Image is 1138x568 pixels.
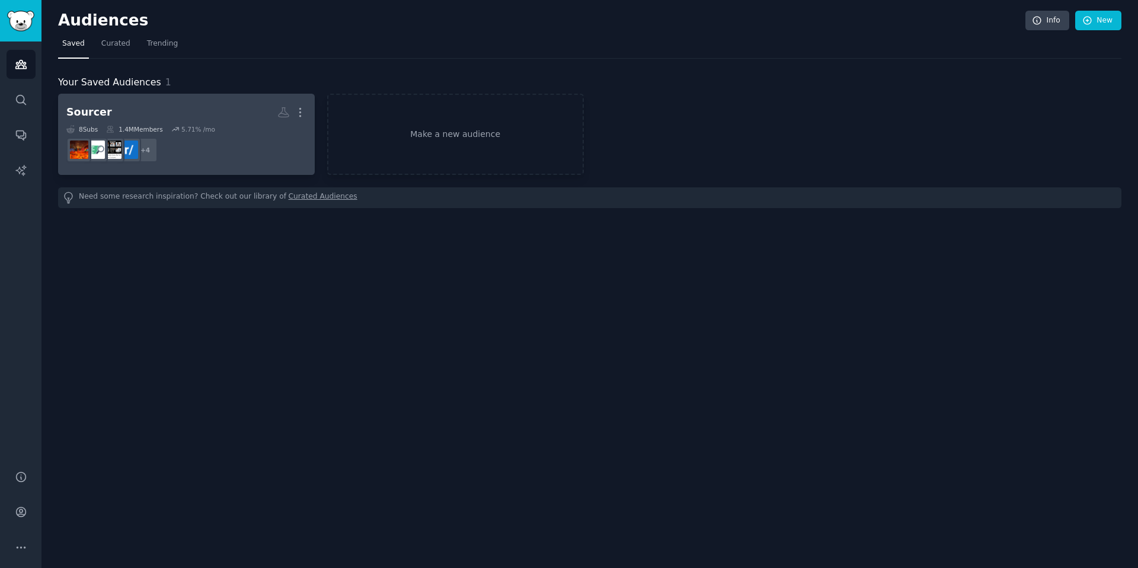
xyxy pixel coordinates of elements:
div: 5.71 % /mo [181,125,215,133]
div: Sourcer [66,105,112,120]
a: Make a new audience [327,94,584,175]
a: Saved [58,34,89,59]
img: recruitinghell [70,141,88,159]
a: Trending [143,34,182,59]
img: GummySearch logo [7,11,34,31]
div: + 4 [133,138,158,162]
span: 1 [165,76,171,88]
h2: Audiences [58,11,1025,30]
div: Need some research inspiration? Check out our library of [58,187,1121,208]
img: jobboardsearch [87,141,105,159]
span: Your Saved Audiences [58,75,161,90]
a: Curated Audiences [289,192,357,204]
img: Recruitment [103,141,122,159]
img: RecruitmentAgencies [120,141,138,159]
span: Trending [147,39,178,49]
div: 8 Sub s [66,125,98,133]
a: Sourcer8Subs1.4MMembers5.71% /mo+4RecruitmentAgenciesRecruitmentjobboardsearchrecruitinghell [58,94,315,175]
span: Saved [62,39,85,49]
a: New [1075,11,1121,31]
span: Curated [101,39,130,49]
div: 1.4M Members [106,125,162,133]
a: Info [1025,11,1069,31]
a: Curated [97,34,135,59]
